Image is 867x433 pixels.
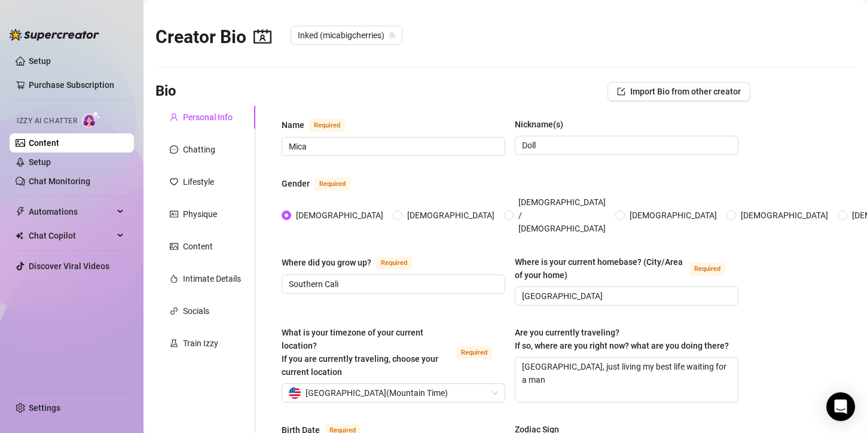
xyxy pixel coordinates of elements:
input: Nickname(s) [522,139,729,152]
img: Chat Copilot [16,231,23,240]
div: Content [183,240,213,253]
button: Import Bio from other creator [607,82,750,101]
div: Gender [282,177,310,190]
span: What is your timezone of your current location? If you are currently traveling, choose your curre... [282,328,438,377]
div: Name [282,118,304,132]
span: [GEOGRAPHIC_DATA] ( Mountain Time ) [306,384,448,402]
span: [DEMOGRAPHIC_DATA] [736,209,833,222]
span: import [617,87,625,96]
img: AI Chatter [82,111,100,128]
div: Lifestyle [183,175,214,188]
span: heart [170,178,178,186]
a: Discover Viral Videos [29,261,109,271]
img: us [289,387,301,399]
label: Name [282,118,358,132]
div: Intimate Details [183,272,241,285]
span: thunderbolt [16,207,25,216]
img: logo-BBDzfeDw.svg [10,29,99,41]
label: Gender [282,176,364,191]
h3: Bio [155,82,176,101]
a: Setup [29,157,51,167]
span: link [170,307,178,315]
span: Are you currently traveling? If so, where are you right now? what are you doing there? [515,328,729,350]
span: Import Bio from other creator [630,87,741,96]
label: Where is your current homebase? (City/Area of your home) [515,255,738,282]
div: Physique [183,208,217,221]
span: Inked (micabigcherries) [298,26,395,44]
div: Where did you grow up? [282,256,371,269]
div: Open Intercom Messenger [826,392,855,421]
input: Where is your current homebase? (City/Area of your home) [522,289,729,303]
span: [DEMOGRAPHIC_DATA] [625,209,722,222]
span: Required [376,257,412,270]
div: Train Izzy [183,337,218,350]
span: [DEMOGRAPHIC_DATA] [402,209,499,222]
span: message [170,145,178,154]
span: Required [309,119,345,132]
span: Automations [29,202,114,221]
span: picture [170,242,178,251]
span: team [389,32,396,39]
a: Content [29,138,59,148]
span: fire [170,275,178,283]
a: Setup [29,56,51,66]
span: Required [689,263,725,276]
span: [DEMOGRAPHIC_DATA] / [DEMOGRAPHIC_DATA] [514,196,610,235]
span: [DEMOGRAPHIC_DATA] [291,209,388,222]
h2: Creator Bio [155,26,271,48]
span: idcard [170,210,178,218]
div: Personal Info [183,111,233,124]
label: Nickname(s) [515,118,572,131]
span: contacts [254,28,271,45]
span: Chat Copilot [29,226,114,245]
input: Name [289,140,496,153]
span: Required [456,346,492,359]
span: Izzy AI Chatter [17,115,77,127]
span: user [170,113,178,121]
a: Purchase Subscription [29,80,114,90]
div: Socials [183,304,209,318]
span: experiment [170,339,178,347]
div: Chatting [183,143,215,156]
a: Settings [29,403,60,413]
div: Nickname(s) [515,118,563,131]
a: Chat Monitoring [29,176,90,186]
label: Where did you grow up? [282,255,425,270]
div: Where is your current homebase? (City/Area of your home) [515,255,685,282]
textarea: [GEOGRAPHIC_DATA], just living my best life waiting for a man [515,358,738,402]
input: Where did you grow up? [289,278,496,291]
span: Required [315,178,350,191]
